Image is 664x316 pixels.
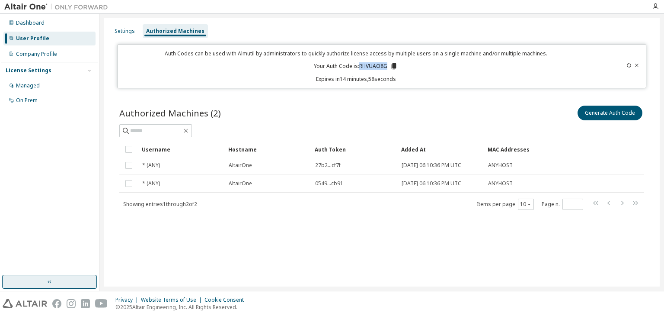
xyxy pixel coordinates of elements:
[401,142,481,156] div: Added At
[123,200,197,208] span: Showing entries 1 through 2 of 2
[229,180,252,187] span: AltairOne
[67,299,76,308] img: instagram.svg
[52,299,61,308] img: facebook.svg
[314,62,398,70] p: Your Auth Code is: RHVUAO8G
[81,299,90,308] img: linkedin.svg
[4,3,112,11] img: Altair One
[488,180,513,187] span: ANYHOST
[141,297,204,303] div: Website Terms of Use
[115,303,249,311] p: © 2025 Altair Engineering, Inc. All Rights Reserved.
[123,75,589,83] p: Expires in 14 minutes, 58 seconds
[16,51,57,58] div: Company Profile
[119,107,221,119] span: Authorized Machines (2)
[123,50,589,57] p: Auth Codes can be used with Almutil by administrators to quickly authorize license access by mult...
[229,162,252,169] span: AltairOne
[542,199,583,210] span: Page n.
[142,142,221,156] div: Username
[115,297,141,303] div: Privacy
[3,299,47,308] img: altair_logo.svg
[315,142,394,156] div: Auth Token
[578,106,642,120] button: Generate Auth Code
[16,82,40,89] div: Managed
[16,97,38,104] div: On Prem
[488,162,513,169] span: ANYHOST
[315,180,343,187] span: 0549...cb91
[6,67,51,74] div: License Settings
[488,142,553,156] div: MAC Addresses
[146,28,204,35] div: Authorized Machines
[402,162,461,169] span: [DATE] 06:10:36 PM UTC
[402,180,461,187] span: [DATE] 06:10:36 PM UTC
[204,297,249,303] div: Cookie Consent
[520,201,532,208] button: 10
[95,299,108,308] img: youtube.svg
[16,19,45,26] div: Dashboard
[16,35,49,42] div: User Profile
[142,180,160,187] span: * (ANY)
[477,199,534,210] span: Items per page
[142,162,160,169] span: * (ANY)
[115,28,135,35] div: Settings
[228,142,308,156] div: Hostname
[315,162,341,169] span: 27b2...cf7f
